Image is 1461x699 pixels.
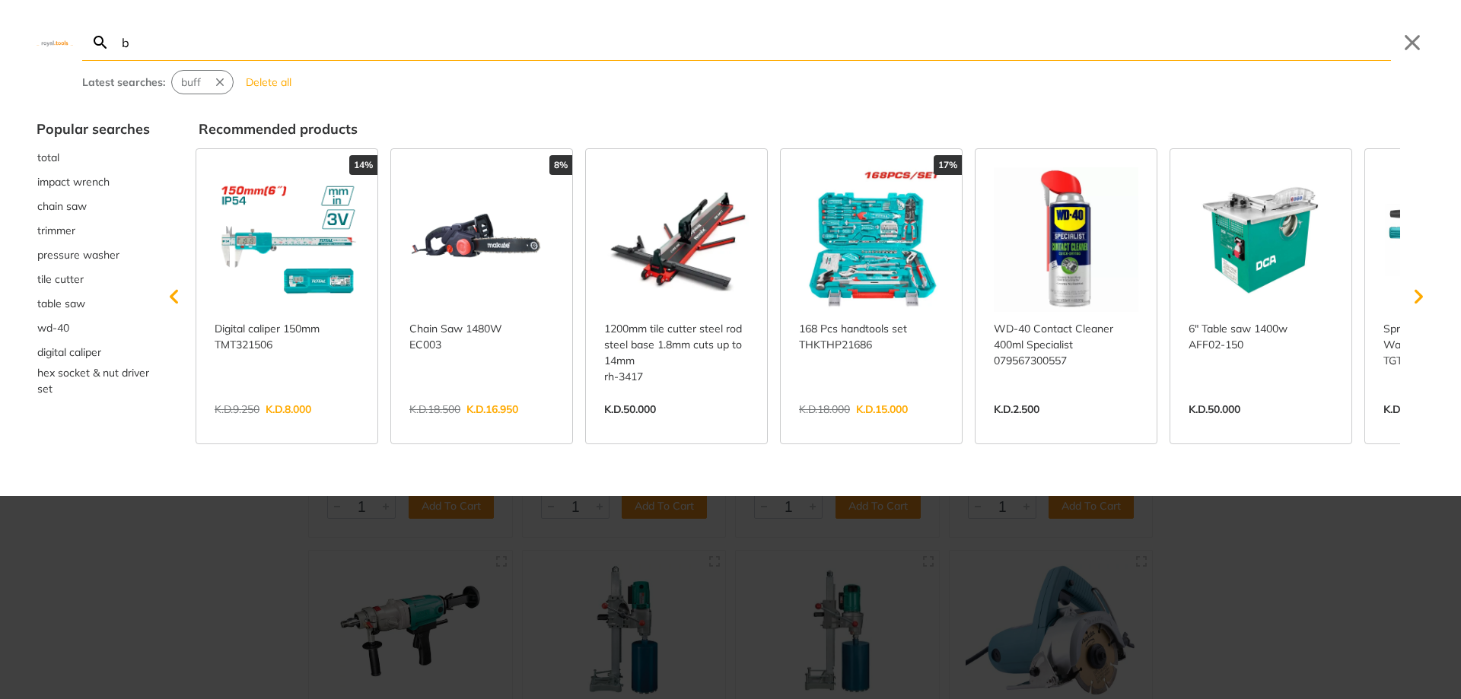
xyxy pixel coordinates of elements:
[37,267,150,291] button: Select suggestion: tile cutter
[37,364,150,398] button: Select suggestion: hex socket & nut driver set
[37,218,150,243] div: Suggestion: trimmer
[37,174,110,190] span: impact wrench
[37,39,73,46] img: Close
[91,33,110,52] svg: Search
[172,71,210,94] button: Select suggestion: buff
[37,223,75,239] span: trimmer
[37,320,69,336] span: wd-40
[181,75,201,91] span: buff
[37,365,149,397] span: hex socket & nut driver set
[210,71,233,94] button: Remove suggestion: buff
[37,243,150,267] button: Select suggestion: pressure washer
[37,364,150,398] div: Suggestion: hex socket & nut driver set
[159,281,189,312] svg: Scroll left
[37,170,150,194] div: Suggestion: impact wrench
[37,218,150,243] button: Select suggestion: trimmer
[37,170,150,194] button: Select suggestion: impact wrench
[37,145,150,170] div: Suggestion: total
[37,291,150,316] button: Select suggestion: table saw
[37,316,150,340] div: Suggestion: wd-40
[37,150,59,166] span: total
[37,247,119,263] span: pressure washer
[199,119,1424,139] div: Recommended products
[37,267,150,291] div: Suggestion: tile cutter
[1403,281,1434,312] svg: Scroll right
[934,155,962,175] div: 17%
[37,194,150,218] button: Select suggestion: chain saw
[37,296,85,312] span: table saw
[119,24,1391,60] input: Search…
[37,272,84,288] span: tile cutter
[37,291,150,316] div: Suggestion: table saw
[549,155,572,175] div: 8%
[37,199,87,214] span: chain saw
[37,340,150,364] button: Select suggestion: digital caliper
[37,145,150,170] button: Select suggestion: total
[37,340,150,364] div: Suggestion: digital caliper
[37,345,101,361] span: digital caliper
[82,75,165,91] div: Latest searches:
[37,119,150,139] div: Popular searches
[37,243,150,267] div: Suggestion: pressure washer
[37,194,150,218] div: Suggestion: chain saw
[240,70,298,94] button: Delete all
[37,316,150,340] button: Select suggestion: wd-40
[213,75,227,89] svg: Remove suggestion: buff
[171,70,234,94] div: Suggestion: buff
[1400,30,1424,55] button: Close
[349,155,377,175] div: 14%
